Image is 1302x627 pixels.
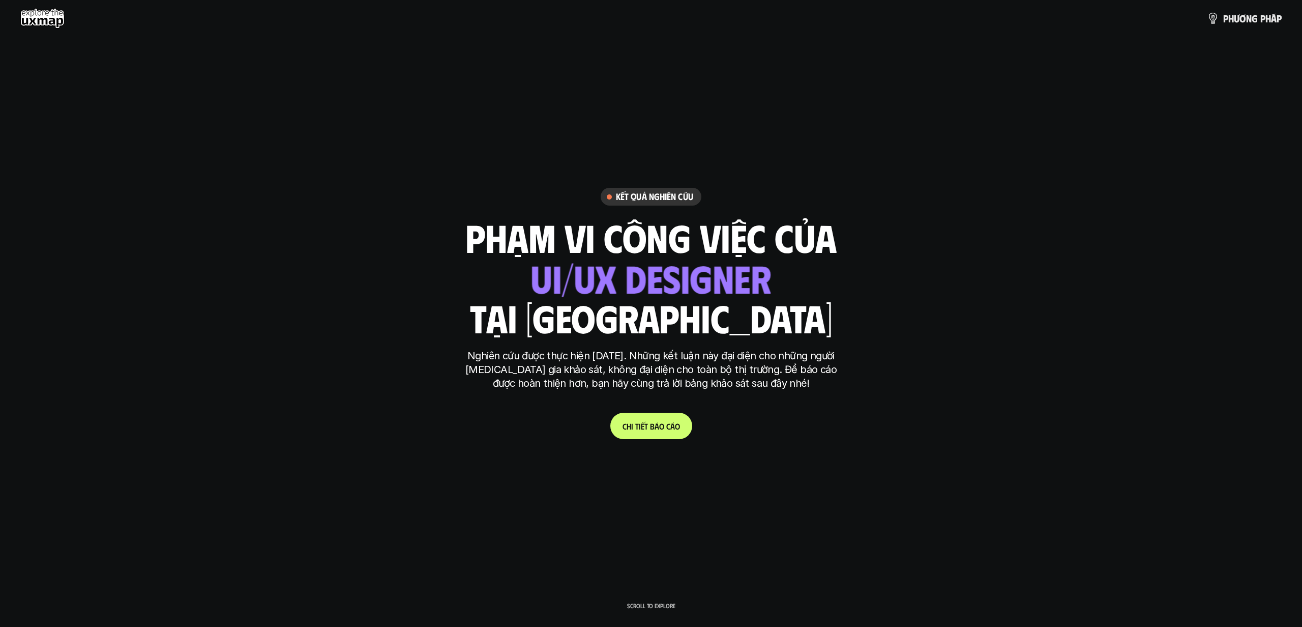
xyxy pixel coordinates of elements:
span: o [675,421,680,431]
span: p [1277,13,1282,24]
span: ư [1234,13,1239,24]
span: n [1246,13,1252,24]
span: i [631,421,633,431]
span: g [1252,13,1258,24]
span: c [666,421,670,431]
span: ơ [1239,13,1246,24]
p: Nghiên cứu được thực hiện [DATE]. Những kết luận này đại diện cho những người [MEDICAL_DATA] gia ... [460,349,842,390]
span: t [644,421,648,431]
span: á [670,421,675,431]
span: i [639,421,641,431]
span: p [1223,13,1228,24]
a: Chitiếtbáocáo [610,413,692,439]
span: ế [641,421,644,431]
span: C [623,421,627,431]
p: Scroll to explore [627,602,675,609]
h1: phạm vi công việc của [465,216,837,259]
span: h [1265,13,1271,24]
h6: Kết quả nghiên cứu [616,191,693,203]
span: o [659,421,664,431]
span: á [1271,13,1277,24]
span: t [635,421,639,431]
a: phươngpháp [1207,8,1282,28]
span: h [627,421,631,431]
span: h [1228,13,1234,24]
span: á [655,421,659,431]
span: b [650,421,655,431]
h1: tại [GEOGRAPHIC_DATA] [470,296,833,339]
span: p [1260,13,1265,24]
